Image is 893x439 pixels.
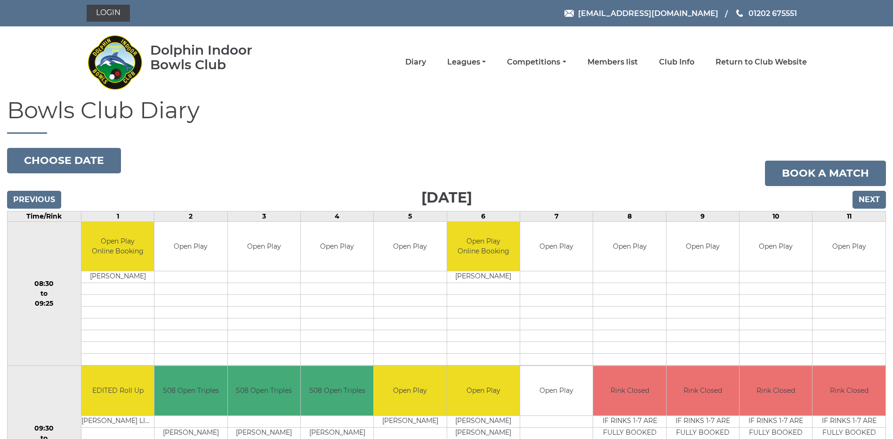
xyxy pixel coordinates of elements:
[300,211,373,221] td: 4
[81,366,154,415] td: EDITED Roll Up
[8,211,81,221] td: Time/Rink
[593,366,666,415] td: Rink Closed
[740,211,813,221] td: 10
[765,161,886,186] a: Book a match
[154,211,227,221] td: 2
[447,211,520,221] td: 6
[447,366,520,415] td: Open Play
[150,43,282,72] div: Dolphin Indoor Bowls Club
[405,57,426,67] a: Diary
[7,191,61,209] input: Previous
[374,415,446,427] td: [PERSON_NAME]
[228,222,300,271] td: Open Play
[374,222,446,271] td: Open Play
[520,222,593,271] td: Open Play
[740,366,812,415] td: Rink Closed
[447,222,520,271] td: Open Play Online Booking
[228,427,300,439] td: [PERSON_NAME]
[520,211,593,221] td: 7
[667,222,739,271] td: Open Play
[667,427,739,439] td: FULLY BOOKED
[447,415,520,427] td: [PERSON_NAME]
[447,271,520,283] td: [PERSON_NAME]
[667,415,739,427] td: IF RINKS 1-7 ARE
[853,191,886,209] input: Next
[593,427,666,439] td: FULLY BOOKED
[87,5,130,22] a: Login
[374,366,446,415] td: Open Play
[740,222,812,271] td: Open Play
[447,427,520,439] td: [PERSON_NAME]
[7,98,886,134] h1: Bowls Club Diary
[659,57,694,67] a: Club Info
[740,415,812,427] td: IF RINKS 1-7 ARE
[227,211,300,221] td: 3
[507,57,566,67] a: Competitions
[716,57,807,67] a: Return to Club Website
[578,8,718,17] span: [EMAIL_ADDRESS][DOMAIN_NAME]
[7,148,121,173] button: Choose date
[374,211,447,221] td: 5
[447,57,486,67] a: Leagues
[736,9,743,17] img: Phone us
[81,271,154,283] td: [PERSON_NAME]
[667,366,739,415] td: Rink Closed
[8,221,81,366] td: 08:30 to 09:25
[154,222,227,271] td: Open Play
[520,366,593,415] td: Open Play
[740,427,812,439] td: FULLY BOOKED
[813,222,885,271] td: Open Play
[81,415,154,427] td: [PERSON_NAME] LIGHT
[301,427,373,439] td: [PERSON_NAME]
[81,222,154,271] td: Open Play Online Booking
[748,8,797,17] span: 01202 675551
[587,57,638,67] a: Members list
[564,8,718,19] a: Email [EMAIL_ADDRESS][DOMAIN_NAME]
[813,415,885,427] td: IF RINKS 1-7 ARE
[154,427,227,439] td: [PERSON_NAME]
[666,211,739,221] td: 9
[593,211,666,221] td: 8
[813,211,886,221] td: 11
[735,8,797,19] a: Phone us 01202 675551
[81,211,154,221] td: 1
[154,366,227,415] td: S08 Open Triples
[593,415,666,427] td: IF RINKS 1-7 ARE
[301,222,373,271] td: Open Play
[813,427,885,439] td: FULLY BOOKED
[593,222,666,271] td: Open Play
[564,10,574,17] img: Email
[228,366,300,415] td: S08 Open Triples
[301,366,373,415] td: S08 Open Triples
[813,366,885,415] td: Rink Closed
[87,29,143,95] img: Dolphin Indoor Bowls Club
